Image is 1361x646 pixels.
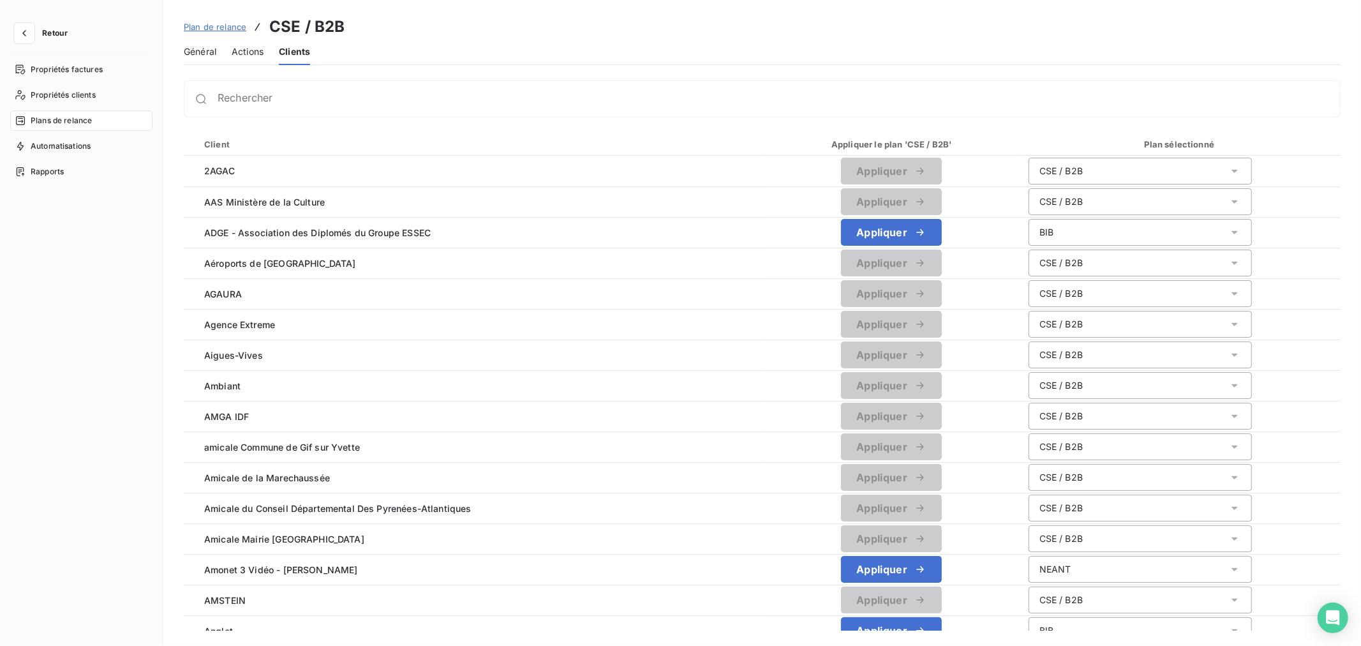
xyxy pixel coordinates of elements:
a: Rapports [10,161,152,182]
input: placeholder [218,93,1340,105]
button: Appliquer [841,556,942,583]
div: BIB [1039,226,1053,239]
button: Appliquer [841,433,942,460]
div: CSE / B2B [1039,318,1083,331]
span: AMSTEIN [194,594,755,607]
span: Amicale Mairie [GEOGRAPHIC_DATA] [194,532,755,546]
div: Client [197,138,755,151]
span: Rapports [31,166,64,177]
span: Plans de relance [31,115,92,126]
div: CSE / B2B [1039,195,1083,208]
span: Ambiant [194,379,755,393]
span: Amicale de la Marechaussée [194,471,755,484]
button: Appliquer [841,219,942,246]
a: Propriétés clients [10,85,152,105]
button: Appliquer [841,525,942,552]
button: Retour [10,23,78,43]
button: Appliquer [841,617,942,644]
div: Appliquer le plan 'CSE / B2B' [778,138,1008,151]
a: Plans de relance [10,110,152,131]
button: Appliquer [841,372,942,399]
span: Actions [232,45,264,58]
div: CSE / B2B [1039,502,1083,515]
span: ADGE - Association des Diplomés du Groupe ESSEC [194,226,755,239]
span: Plan de relance [184,22,246,32]
span: 2AGAC [194,164,755,177]
div: Plan sélectionné [1031,138,1330,151]
button: Appliquer [841,188,942,215]
button: Appliquer [841,464,942,491]
div: CSE / B2B [1039,165,1083,177]
span: Clients [279,45,310,58]
button: Appliquer [841,495,942,522]
span: Retour [42,29,68,37]
div: CSE / B2B [1039,410,1083,423]
h3: CSE / B2B [269,15,345,38]
span: AAS Ministère de la Culture [194,195,755,209]
div: Open Intercom Messenger [1318,603,1348,633]
span: Anglet [194,624,755,638]
button: Appliquer [841,403,942,430]
span: Aéroports de [GEOGRAPHIC_DATA] [194,257,755,270]
span: Amicale du Conseil Départemental Des Pyrenées-Atlantiques [194,502,755,515]
a: Automatisations [10,136,152,156]
span: AMGA IDF [194,410,755,423]
span: Amonet 3 Vidéo - [PERSON_NAME] [194,563,755,576]
a: Plan de relance [184,20,246,33]
div: CSE / B2B [1039,287,1083,300]
div: CSE / B2B [1039,379,1083,392]
span: amicale Commune de Gif sur Yvette [194,440,755,454]
button: Appliquer [841,158,942,184]
span: Propriétés clients [31,89,96,101]
span: Général [184,45,216,58]
span: Propriétés factures [31,64,103,75]
div: CSE / B2B [1039,471,1083,484]
div: CSE / B2B [1039,349,1083,361]
span: Aigues-Vives [194,349,755,362]
a: Propriétés factures [10,59,152,80]
button: Appliquer [841,311,942,338]
div: NEANT [1039,563,1071,576]
div: CSE / B2B [1039,532,1083,545]
button: Appliquer [841,587,942,613]
div: CSE / B2B [1039,594,1083,606]
div: CSE / B2B [1039,440,1083,453]
div: BIB [1039,624,1053,637]
div: CSE / B2B [1039,257,1083,269]
span: Automatisations [31,140,91,152]
span: AGAURA [194,287,755,301]
span: Agence Extreme [194,318,755,331]
button: Appliquer [841,280,942,307]
button: Appliquer [841,250,942,276]
button: Appliquer [841,342,942,368]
